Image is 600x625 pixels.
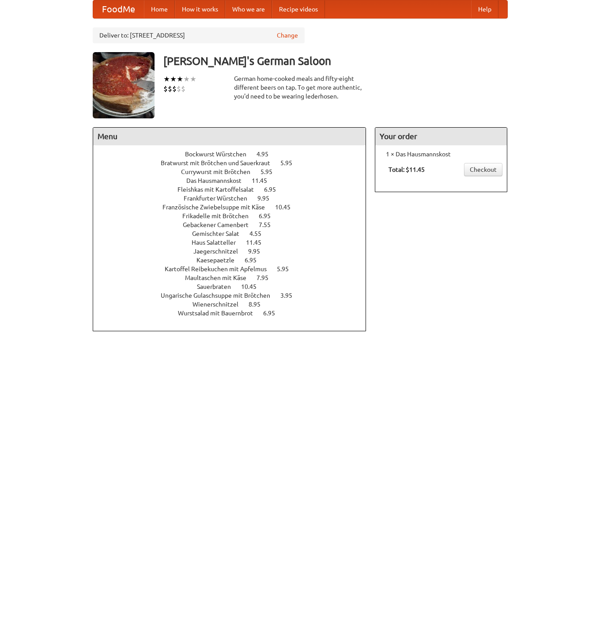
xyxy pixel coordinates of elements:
span: Haus Salatteller [192,239,245,246]
li: ★ [170,74,177,84]
div: German home-cooked meals and fifty-eight different beers on tap. To get more authentic, you'd nee... [234,74,366,101]
span: 5.95 [277,265,298,273]
span: Maultaschen mit Käse [185,274,255,281]
a: Französische Zwiebelsuppe mit Käse 10.45 [162,204,307,211]
a: Recipe videos [272,0,325,18]
a: Haus Salatteller 11.45 [192,239,278,246]
span: 5.95 [280,159,301,167]
a: Maultaschen mit Käse 7.95 [185,274,285,281]
a: Jaegerschnitzel 9.95 [193,248,276,255]
span: Bockwurst Würstchen [185,151,255,158]
span: 4.95 [257,151,277,158]
a: Bockwurst Würstchen 4.95 [185,151,285,158]
li: $ [168,84,172,94]
span: 11.45 [252,177,276,184]
span: Sauerbraten [197,283,240,290]
a: Kartoffel Reibekuchen mit Apfelmus 5.95 [165,265,305,273]
a: Kaesepaetzle 6.95 [196,257,273,264]
span: 6.95 [264,186,285,193]
span: Fleishkas mit Kartoffelsalat [177,186,263,193]
a: How it works [175,0,225,18]
li: $ [177,84,181,94]
span: Französische Zwiebelsuppe mit Käse [162,204,274,211]
a: Wienerschnitzel 8.95 [192,301,277,308]
h3: [PERSON_NAME]'s German Saloon [163,52,508,70]
span: Wienerschnitzel [192,301,247,308]
li: 1 × Das Hausmannskost [380,150,502,159]
span: 6.95 [245,257,265,264]
li: ★ [183,74,190,84]
li: $ [172,84,177,94]
span: Frankfurter Würstchen [184,195,256,202]
a: Home [144,0,175,18]
a: Frankfurter Würstchen 9.95 [184,195,286,202]
li: $ [163,84,168,94]
span: Ungarische Gulaschsuppe mit Brötchen [161,292,279,299]
a: Checkout [464,163,502,176]
span: 10.45 [241,283,265,290]
li: ★ [163,74,170,84]
span: Gemischter Salat [192,230,248,237]
span: 7.95 [257,274,277,281]
img: angular.jpg [93,52,155,118]
span: 9.95 [248,248,269,255]
a: Gemischter Salat 4.55 [192,230,278,237]
span: 10.45 [275,204,299,211]
li: ★ [190,74,196,84]
span: 7.55 [259,221,279,228]
span: 8.95 [249,301,269,308]
b: Total: $11.45 [389,166,425,173]
span: Kaesepaetzle [196,257,243,264]
span: Wurstsalad mit Bauernbrot [178,310,262,317]
span: Jaegerschnitzel [193,248,247,255]
a: Das Hausmannskost 11.45 [186,177,283,184]
a: FoodMe [93,0,144,18]
span: 5.95 [260,168,281,175]
span: Frikadelle mit Brötchen [182,212,257,220]
a: Wurstsalad mit Bauernbrot 6.95 [178,310,291,317]
span: Kartoffel Reibekuchen mit Apfelmus [165,265,275,273]
a: Fleishkas mit Kartoffelsalat 6.95 [177,186,292,193]
span: Currywurst mit Brötchen [181,168,259,175]
span: Bratwurst mit Brötchen und Sauerkraut [161,159,279,167]
span: 4.55 [249,230,270,237]
span: 6.95 [263,310,284,317]
a: Help [471,0,498,18]
a: Bratwurst mit Brötchen und Sauerkraut 5.95 [161,159,309,167]
h4: Menu [93,128,366,145]
a: Sauerbraten 10.45 [197,283,273,290]
h4: Your order [375,128,507,145]
a: Frikadelle mit Brötchen 6.95 [182,212,287,220]
li: ★ [177,74,183,84]
span: 3.95 [280,292,301,299]
span: Das Hausmannskost [186,177,250,184]
span: 6.95 [259,212,279,220]
a: Who we are [225,0,272,18]
span: 11.45 [246,239,270,246]
li: $ [181,84,185,94]
a: Ungarische Gulaschsuppe mit Brötchen 3.95 [161,292,309,299]
a: Change [277,31,298,40]
span: 9.95 [257,195,278,202]
a: Gebackener Camenbert 7.55 [183,221,287,228]
span: Gebackener Camenbert [183,221,257,228]
a: Currywurst mit Brötchen 5.95 [181,168,289,175]
div: Deliver to: [STREET_ADDRESS] [93,27,305,43]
